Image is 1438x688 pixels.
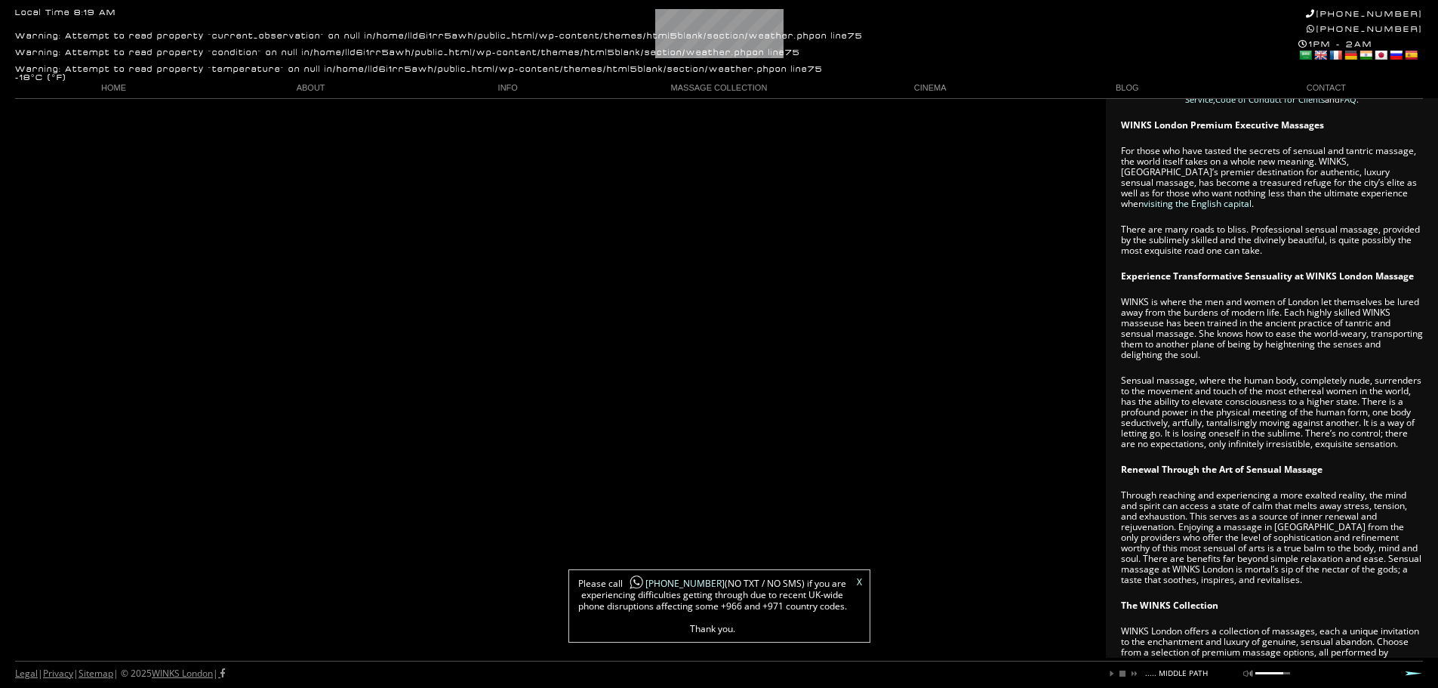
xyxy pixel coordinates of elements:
[1029,78,1226,98] a: BLOG
[1121,270,1414,282] strong: Experience Transformative Sensuality at WINKS London Massage
[629,575,644,591] img: whatsapp-icon1.png
[1359,49,1372,61] a: Hindi
[1374,49,1387,61] a: Japanese
[1340,94,1356,105] a: FAQ
[1121,119,1324,131] strong: WINKS London Premium Executive Massages
[1226,78,1423,98] a: CONTACT
[43,667,73,680] a: Privacy
[1298,49,1312,61] a: Arabic
[1121,599,1218,612] strong: The WINKS Collection
[848,32,863,41] b: 75
[1313,49,1327,61] a: English
[15,9,116,17] div: Local Time 8:19 AM
[409,78,606,98] a: INFO
[785,49,800,57] b: 75
[15,32,59,41] b: Warning
[1144,197,1252,210] a: visiting the English capital
[1306,9,1423,19] a: [PHONE_NUMBER]
[15,66,59,74] b: Warning
[15,667,38,680] a: Legal
[623,577,725,590] a: [PHONE_NUMBER]
[1121,146,1423,209] p: For those who have tasted the secrets of sensual and tantric massage, the world itself takes on a...
[212,78,409,98] a: ABOUT
[1389,49,1403,61] a: Russian
[1404,49,1418,61] a: Spanish
[1344,49,1357,61] a: German
[1121,297,1423,360] p: WINKS is where the men and women of London let themselves be lured away from the burdens of moder...
[1121,490,1423,585] p: Through reaching and experiencing a more exalted reality, the mind and spirit can access a state ...
[832,78,1029,98] a: CINEMA
[1129,669,1138,678] a: next
[1215,94,1325,105] a: Code of Conduct for Clients
[1298,39,1423,63] div: 1PM - 2AM
[1121,375,1423,449] p: Sensual massage, where the human body, completely nude, surrenders to the movement and touch of t...
[577,578,848,634] span: Please call (NO TXT / NO SMS) if you are experiencing difficulties getting through due to recent ...
[1121,463,1323,476] strong: Renewal Through the Art of Sensual Massage
[15,662,225,686] div: | | | © 2025 |
[1243,669,1252,678] a: mute
[152,667,213,680] a: WINKS London
[15,49,59,57] b: Warning
[79,667,113,680] a: Sitemap
[15,24,863,82] div: : Attempt to read property "current_observation" on null in on line : Attempt to read property "c...
[857,578,862,587] a: X
[373,32,815,41] b: /home/lld6i1rr5awh/public_html/wp-content/themes/html5blank/section/weather.php
[1118,669,1127,678] a: stop
[808,66,823,74] b: 75
[1121,224,1423,256] p: There are many roads to bliss. Professional sensual massage, provided by the sublimely skilled an...
[15,78,212,98] a: HOME
[1307,24,1423,34] a: [PHONE_NUMBER]
[606,78,831,98] a: MASSAGE COLLECTION
[1329,49,1342,61] a: French
[333,66,775,74] b: /home/lld6i1rr5awh/public_html/wp-content/themes/html5blank/section/weather.php
[310,49,753,57] b: /home/lld6i1rr5awh/public_html/wp-content/themes/html5blank/section/weather.php
[1107,669,1116,678] a: play
[1405,671,1423,676] a: Next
